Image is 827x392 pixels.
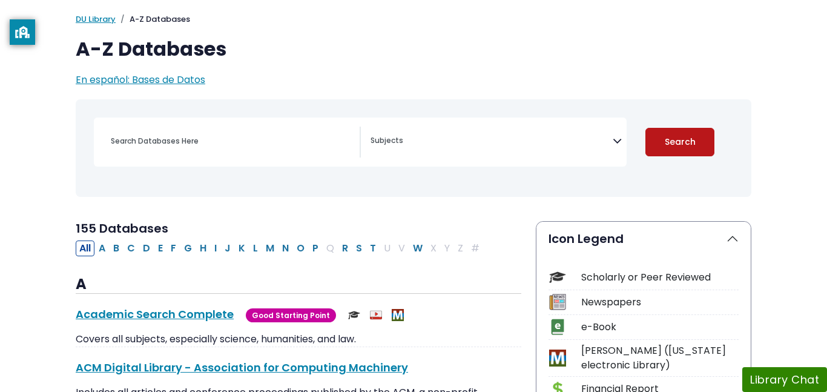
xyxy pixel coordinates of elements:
[110,241,123,256] button: Filter Results B
[76,241,484,254] div: Alpha-list to filter by first letter of database name
[180,241,196,256] button: Filter Results G
[536,222,751,256] button: Icon Legend
[338,241,352,256] button: Filter Results R
[246,308,336,322] span: Good Starting Point
[196,241,210,256] button: Filter Results H
[235,241,249,256] button: Filter Results K
[309,241,322,256] button: Filter Results P
[221,241,234,256] button: Filter Results J
[549,269,565,285] img: Icon Scholarly or Peer Reviewed
[549,350,565,366] img: Icon MeL (Michigan electronic Library)
[370,309,382,321] img: Audio & Video
[581,270,739,285] div: Scholarly or Peer Reviewed
[76,307,234,322] a: Academic Search Complete
[139,241,154,256] button: Filter Results D
[348,309,360,321] img: Scholarly or Peer Reviewed
[76,13,751,25] nav: breadcrumb
[76,276,521,294] h3: A
[581,344,739,373] div: [PERSON_NAME] ([US_STATE] electronic Library)
[366,241,380,256] button: Filter Results T
[581,295,739,310] div: Newspapers
[249,241,262,256] button: Filter Results L
[742,367,827,392] button: Library Chat
[293,241,308,256] button: Filter Results O
[10,19,35,45] button: privacy banner
[549,294,565,310] img: Icon Newspapers
[124,241,139,256] button: Filter Results C
[76,73,205,87] a: En español: Bases de Datos
[262,241,278,256] button: Filter Results M
[95,241,109,256] button: Filter Results A
[104,132,360,150] input: Search database by title or keyword
[549,319,565,335] img: Icon e-Book
[352,241,366,256] button: Filter Results S
[581,320,739,334] div: e-Book
[211,241,220,256] button: Filter Results I
[154,241,166,256] button: Filter Results E
[116,13,190,25] li: A-Z Databases
[76,332,521,347] p: Covers all subjects, especially science, humanities, and law.
[76,241,94,256] button: All
[76,220,168,237] span: 155 Databases
[76,13,116,25] a: DU Library
[76,99,751,197] nav: Search filters
[76,38,751,61] h1: A-Z Databases
[645,128,714,156] button: Submit for Search Results
[278,241,292,256] button: Filter Results N
[409,241,426,256] button: Filter Results W
[76,360,408,375] a: ACM Digital Library - Association for Computing Machinery
[371,137,613,147] textarea: Search
[167,241,180,256] button: Filter Results F
[392,309,404,321] img: MeL (Michigan electronic Library)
